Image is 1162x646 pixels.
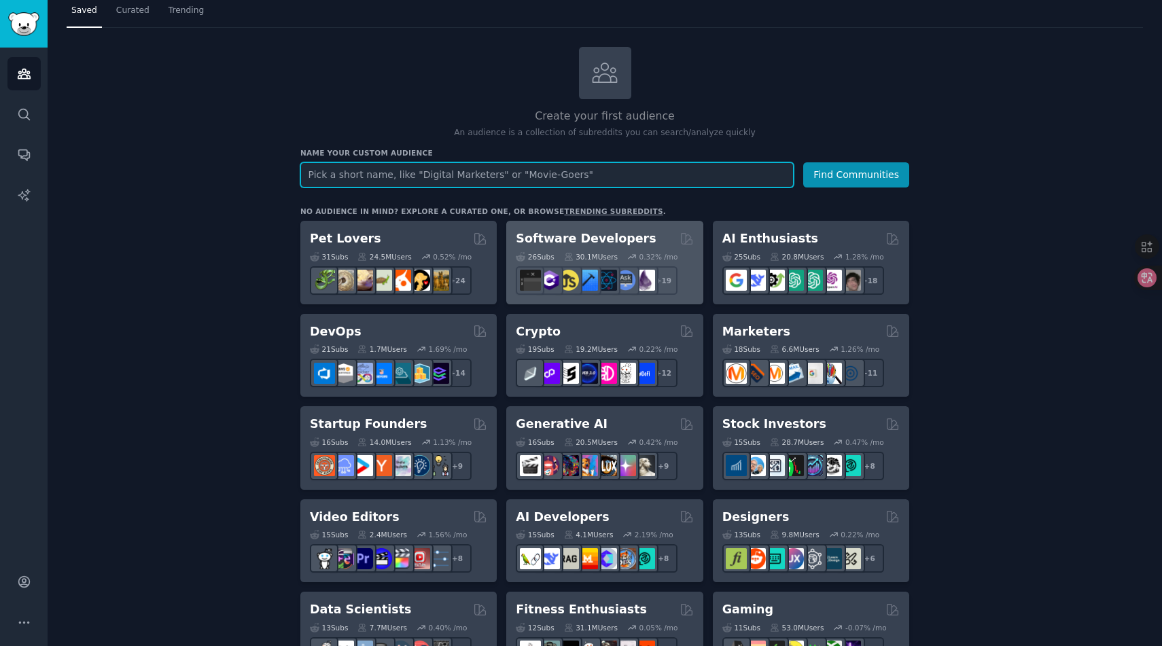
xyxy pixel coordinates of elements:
div: 20.8M Users [770,252,824,262]
img: swingtrading [821,455,842,476]
img: dalle2 [539,455,560,476]
img: growmybusiness [428,455,449,476]
img: premiere [352,548,373,569]
img: VideoEditors [371,548,392,569]
img: csharp [539,270,560,291]
img: UX_Design [840,548,861,569]
h2: Generative AI [516,416,608,433]
div: 6.6M Users [770,344,820,354]
div: 16 Sub s [516,437,554,447]
img: Docker_DevOps [352,363,373,384]
div: 31.1M Users [564,623,618,632]
span: Saved [71,5,97,17]
div: 7.7M Users [357,623,407,632]
img: Trading [783,455,804,476]
div: 24.5M Users [357,252,411,262]
div: 12 Sub s [516,623,554,632]
h2: Stock Investors [722,416,826,433]
img: DeepSeek [745,270,766,291]
img: reactnative [596,270,617,291]
img: defi_ [634,363,655,384]
h2: Fitness Enthusiasts [516,601,647,618]
img: starryai [615,455,636,476]
h2: Designers [722,509,790,526]
h2: Software Developers [516,230,656,247]
img: turtle [371,270,392,291]
img: PetAdvice [409,270,430,291]
div: 14.0M Users [357,437,411,447]
img: logodesign [745,548,766,569]
div: -0.07 % /mo [845,623,887,632]
img: OnlineMarketing [840,363,861,384]
h2: Create your first audience [300,108,909,125]
img: 0xPolygon [539,363,560,384]
h2: Video Editors [310,509,400,526]
img: MarketingResearch [821,363,842,384]
div: + 18 [856,266,884,295]
img: bigseo [745,363,766,384]
img: content_marketing [726,363,747,384]
img: EntrepreneurRideAlong [314,455,335,476]
div: 21 Sub s [310,344,348,354]
img: googleads [802,363,823,384]
img: ethstaker [558,363,579,384]
div: 0.47 % /mo [845,437,884,447]
img: defiblockchain [596,363,617,384]
img: chatgpt_prompts_ [802,270,823,291]
div: 0.22 % /mo [639,344,678,354]
img: PlatformEngineers [428,363,449,384]
div: 0.40 % /mo [429,623,468,632]
img: iOSProgramming [577,270,598,291]
div: 28.7M Users [770,437,824,447]
div: + 11 [856,359,884,387]
img: aivideo [520,455,541,476]
div: 25 Sub s [722,252,760,262]
img: MistralAI [577,548,598,569]
img: StocksAndTrading [802,455,823,476]
div: 53.0M Users [770,623,824,632]
h3: Name your custom audience [300,148,909,158]
img: ValueInvesting [745,455,766,476]
div: + 8 [856,452,884,480]
h2: Marketers [722,323,790,340]
img: Entrepreneurship [409,455,430,476]
div: + 12 [649,359,677,387]
img: typography [726,548,747,569]
input: Pick a short name, like "Digital Marketers" or "Movie-Goers" [300,162,794,187]
img: postproduction [428,548,449,569]
img: dividends [726,455,747,476]
div: 0.32 % /mo [639,252,678,262]
div: 26 Sub s [516,252,554,262]
h2: DevOps [310,323,362,340]
img: userexperience [802,548,823,569]
img: herpetology [314,270,335,291]
div: 15 Sub s [722,437,760,447]
img: software [520,270,541,291]
div: 15 Sub s [516,530,554,539]
img: CryptoNews [615,363,636,384]
h2: Startup Founders [310,416,427,433]
h2: AI Enthusiasts [722,230,818,247]
img: llmops [615,548,636,569]
img: OpenAIDev [821,270,842,291]
img: FluxAI [596,455,617,476]
div: 0.42 % /mo [639,437,678,447]
a: trending subreddits [564,207,663,215]
img: gopro [314,548,335,569]
div: + 8 [443,544,472,573]
button: Find Communities [803,162,909,187]
img: SaaS [333,455,354,476]
img: learndesign [821,548,842,569]
img: chatgpt_promptDesign [783,270,804,291]
img: AItoolsCatalog [764,270,785,291]
img: DeepSeek [539,548,560,569]
div: + 24 [443,266,472,295]
div: + 6 [856,544,884,573]
div: 30.1M Users [564,252,618,262]
div: 11 Sub s [722,623,760,632]
img: startup [352,455,373,476]
div: + 9 [443,452,472,480]
div: 9.8M Users [770,530,820,539]
div: 1.7M Users [357,344,407,354]
img: UXDesign [783,548,804,569]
